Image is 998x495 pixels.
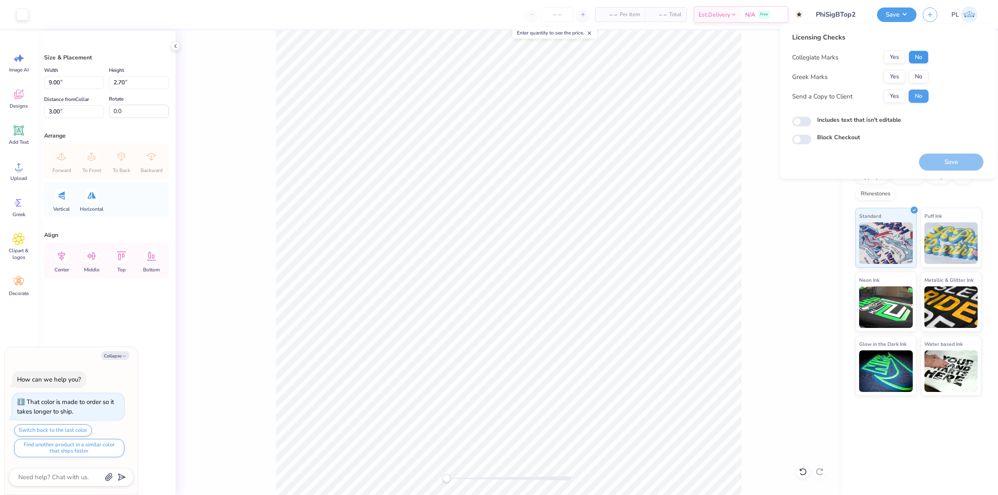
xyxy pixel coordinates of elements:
[817,133,860,142] label: Block Checkout
[44,65,58,75] label: Width
[117,266,126,273] span: Top
[80,206,104,212] span: Horizontal
[948,6,981,23] a: PL
[810,6,871,23] input: Untitled Design
[792,32,929,42] div: Licensing Checks
[961,6,978,23] img: Pamela Lois Reyes
[442,474,451,483] div: Accessibility label
[17,375,81,384] div: How can we help you?
[859,222,913,264] img: Standard
[909,51,929,64] button: No
[792,52,838,62] div: Collegiate Marks
[44,231,169,239] div: Align
[909,70,929,84] button: No
[9,66,29,73] span: Image AI
[792,72,828,81] div: Greek Marks
[859,276,879,284] span: Neon Ink
[924,222,978,264] img: Puff Ink
[5,247,32,261] span: Clipart & logos
[859,212,881,220] span: Standard
[817,116,901,124] label: Includes text that isn't editable
[109,94,124,104] label: Rotate
[12,211,25,218] span: Greek
[924,276,973,284] span: Metallic & Glitter Ink
[859,340,907,348] span: Glow in the Dark Ink
[859,350,913,392] img: Glow in the Dark Ink
[600,10,617,19] span: – –
[44,131,169,140] div: Arrange
[855,188,896,200] div: Rhinestones
[9,290,29,297] span: Decorate
[924,212,942,220] span: Puff Ink
[884,90,905,103] button: Yes
[951,10,959,20] span: PL
[620,10,640,19] span: Per Item
[924,340,963,348] span: Water based Ink
[17,398,114,416] div: That color is made to order so it takes longer to ship.
[109,65,124,75] label: Height
[669,10,682,19] span: Total
[10,175,27,182] span: Upload
[44,53,169,62] div: Size & Placement
[650,10,667,19] span: – –
[877,7,916,22] button: Save
[143,266,160,273] span: Bottom
[101,351,129,360] button: Collapse
[760,12,768,17] span: Free
[541,7,573,22] input: – –
[745,10,755,19] span: N/A
[53,206,70,212] span: Vertical
[924,350,978,392] img: Water based Ink
[84,266,99,273] span: Middle
[884,70,905,84] button: Yes
[14,424,92,436] button: Switch back to the last color
[859,286,913,328] img: Neon Ink
[54,266,69,273] span: Center
[10,103,28,109] span: Designs
[512,27,597,39] div: Enter quantity to see the price.
[792,91,852,101] div: Send a Copy to Client
[699,10,730,19] span: Est. Delivery
[924,286,978,328] img: Metallic & Glitter Ink
[14,439,124,457] button: Find another product in a similar color that ships faster
[44,94,89,104] label: Distance from Collar
[884,51,905,64] button: Yes
[909,90,929,103] button: No
[9,139,29,145] span: Add Text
